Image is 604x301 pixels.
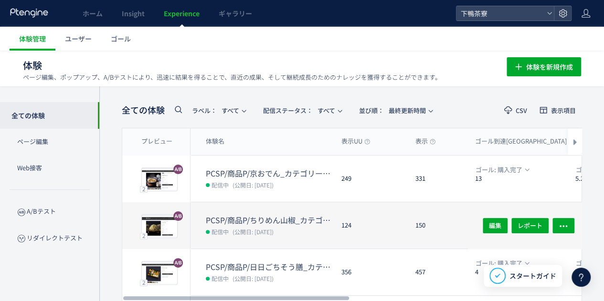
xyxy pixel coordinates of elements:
span: レポート [518,218,542,233]
span: ユーザー [65,34,92,43]
img: bda54f41f955342f9e6fed4aa976fff31759473444889.jpeg [142,262,177,284]
span: 下鴨茶寮 [458,6,543,21]
span: 最終更新時間 [359,103,426,118]
div: 124 [334,202,408,249]
span: 体験を新規作成 [526,57,573,76]
button: 表示項目 [533,103,582,118]
span: ゴール到達[GEOGRAPHIC_DATA] [475,137,574,146]
div: 2 [140,232,148,239]
span: 全ての体験 [122,104,165,116]
span: ギャラリー [219,9,252,18]
div: 249 [334,156,408,202]
div: 356 [334,249,408,295]
span: ゴール [111,34,131,43]
div: 2 [140,279,148,286]
span: ラベル： [192,106,217,115]
div: 150 [408,202,467,249]
span: Experience [164,9,200,18]
span: CSV [516,107,527,114]
span: 配信中 [212,227,229,236]
span: 体験名 [206,137,224,146]
span: 配信ステータス​： [263,106,313,115]
button: 並び順：最終更新時間 [353,103,438,118]
span: (公開日: [DATE]) [233,274,274,282]
img: 2cac9aed713ec630b4d1d10f1583938c1759474831456.jpeg [142,169,177,191]
span: 体験管理 [19,34,46,43]
span: スタートガイド [509,271,556,281]
span: ホーム [83,9,103,18]
dt: PCSP/商品P/ちりめん山椒_カテゴリーエリア追加/導線改善/ページ下部追加//20251003 [206,215,334,226]
span: (公開日: [DATE]) [233,228,274,236]
div: 457 [408,249,467,295]
span: 表示 [415,137,435,146]
span: すべて [263,103,335,118]
span: 編集 [489,218,501,233]
button: 編集 [483,218,508,233]
span: すべて [192,103,239,118]
div: 331 [408,156,467,202]
span: Insight [122,9,145,18]
dt: PCSP/商品P/京おでん_カテゴリーエリア追加/導線改善/ページ下部追加//20251003 [206,168,334,179]
p: ページ編集、ポップアップ、A/Bテストにより、迅速に結果を得ることで、直近の成果、そして継続成長のためのナレッジを獲得することができます。 [23,73,441,82]
h1: 体験 [23,59,486,73]
button: ラベル：すべて [186,103,251,118]
span: プレビュー [141,137,172,146]
span: 配信中 [212,180,229,189]
img: 5e49b390e105e68106bde466c09686d51759473772239.jpeg [142,216,177,238]
button: 配信ステータス​：すべて [257,103,347,118]
span: 配信中 [212,273,229,283]
button: 体験を新規作成 [507,57,581,76]
button: CSV [498,103,533,118]
button: レポート [511,218,549,233]
span: 並び順： [359,106,384,115]
dt: PCSP/商品P/日日ごちそう膳_カテゴリーエリア追加/導線改善/ページ下部追加//20251003 [206,261,334,272]
span: (公開日: [DATE]) [233,181,274,189]
div: 2 [140,186,148,192]
span: 表示UU [341,137,370,146]
span: 表示項目 [551,107,576,114]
